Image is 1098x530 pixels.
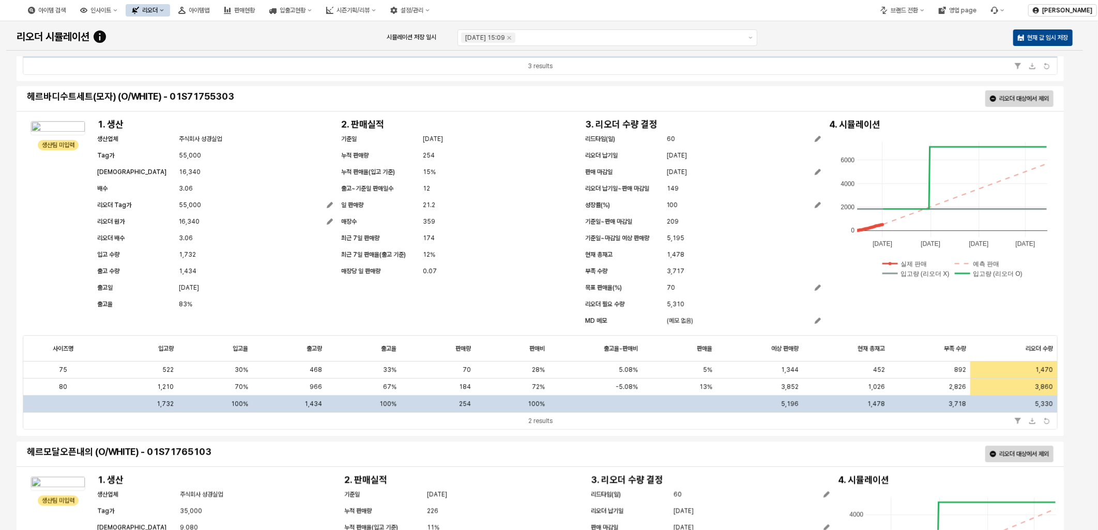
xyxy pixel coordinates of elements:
span: 60 [674,489,682,500]
span: 출고율 [97,301,113,308]
span: 누적 판매량 [341,152,369,159]
div: 생산팀 미입력 [42,495,74,506]
span: 149 [667,183,679,194]
span: 254 [423,150,435,161]
button: 55,000 [179,199,333,211]
span: 입고량 [158,344,174,352]
h4: 3. 리오더 수량 결정 [585,119,658,130]
span: Tag가 [97,507,114,515]
span: 12% [423,250,435,260]
span: 판매율 [697,344,712,352]
span: 기준일~마감일 예상 판매량 [585,235,649,242]
span: 13% [699,383,712,391]
h4: 2. 판매실적 [344,475,387,485]
span: 15% [423,167,436,177]
span: 리오더 납기일 [585,152,618,159]
span: 출고율-판매비 [604,344,638,352]
span: [DATE] [427,489,447,500]
span: 2,826 [949,383,966,391]
span: 현재 총재고 [858,344,885,352]
span: [DATE] [179,283,199,293]
h4: 헤르바디수트세트(모자) (O/WHITE) - 01S71755303 [27,91,536,102]
span: 100% [528,400,545,408]
span: 174 [423,233,435,243]
p: 리오더 시뮬레이션 [17,29,89,44]
span: 사이즈명 [53,344,73,352]
span: 55,000 [179,200,201,210]
span: 출고율 [381,344,396,352]
span: 5,195 [667,233,684,243]
div: 아이템맵 [172,4,216,17]
button: 70 [667,282,821,294]
span: 67% [383,383,396,391]
span: 70 [463,366,471,374]
span: 452 [873,366,885,374]
button: 60 [667,133,821,145]
div: 인사이트 [74,4,124,17]
span: 판매량 [455,344,471,352]
button: 아이템 검색 [22,4,72,17]
button: 16,340 [179,215,333,228]
span: [DATE] [674,506,694,516]
span: 매장수 [341,218,357,225]
span: 주식회사 성경실업 [180,489,223,500]
span: 1,732 [179,250,196,260]
span: 359 [423,216,435,227]
span: MD 메모 [585,317,607,324]
span: 입고 수량 [97,251,119,258]
span: 1,026 [868,383,885,391]
span: (메모 없음) [667,316,693,326]
span: 75 [59,366,67,374]
button: 판매현황 [218,4,261,17]
h4: 2. 판매실적 [341,119,384,130]
span: 1,434 [304,400,322,408]
span: 판매 마감일 [585,168,613,176]
span: 254 [459,400,471,408]
span: 주식회사 성경실업 [179,134,222,144]
div: Remove 2025-09-02 15:09 [508,36,512,40]
button: Filter [1012,415,1024,427]
span: 최근 7일 판매율(출고 기준) [341,251,406,258]
button: 100 [667,199,821,211]
div: 리오더 [126,4,170,17]
span: 72% [532,383,545,391]
span: 83% [179,299,192,309]
span: 1,478 [667,250,684,260]
div: [DATE] 15:09 [466,33,506,43]
span: 3.06 [179,233,193,243]
div: 설정/관리 [401,7,423,14]
span: 892 [954,366,966,374]
div: 브랜드 전환 [874,4,931,17]
span: 1,478 [867,400,885,408]
div: 판매현황 [234,7,255,14]
span: 3,852 [781,383,799,391]
span: 100 [667,200,678,210]
div: 인사이트 [90,7,111,14]
span: 21.2 [423,200,435,210]
span: 출고 수량 [97,268,119,275]
span: [DEMOGRAPHIC_DATA] [97,168,166,176]
button: 입출고현황 [263,4,318,17]
span: 1,434 [179,266,196,276]
span: 35,000 [180,506,202,516]
button: 시즌기획/리뷰 [320,4,382,17]
span: 70% [235,383,248,391]
span: 30% [235,366,248,374]
span: 3,860 [1035,383,1053,391]
span: 60 [667,134,675,144]
h4: 1. 생산 [97,475,124,485]
div: 입출고현황 [280,7,306,14]
span: 3,718 [949,400,966,408]
span: 1,210 [157,383,174,391]
span: 209 [667,216,679,227]
p: 리오더 대상에서 제외 [999,95,1049,103]
span: Tag가 [97,152,114,159]
span: 5,310 [667,299,684,309]
span: 출고량 [307,344,322,352]
button: Refresh [1041,60,1053,72]
button: 영업 page [933,4,983,17]
span: 3.06 [179,183,193,194]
